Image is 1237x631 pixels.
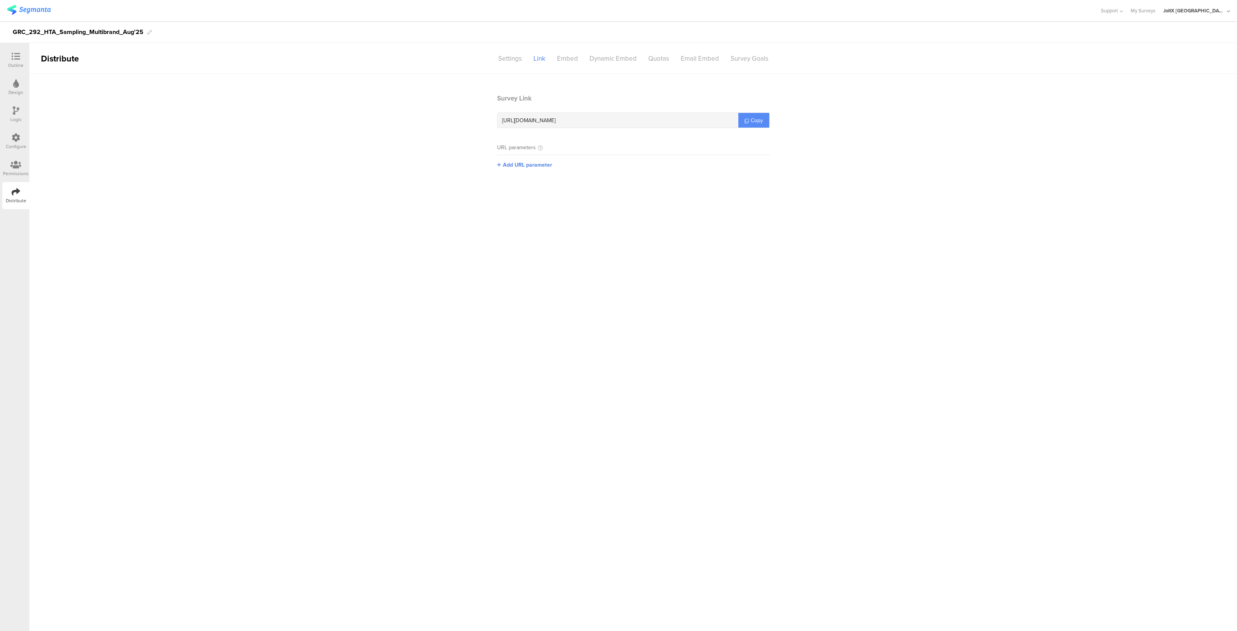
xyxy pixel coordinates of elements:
[502,116,555,124] span: [URL][DOMAIN_NAME]
[1101,7,1118,14] span: Support
[675,52,725,65] div: Email Embed
[9,89,23,96] div: Design
[492,52,528,65] div: Settings
[584,52,642,65] div: Dynamic Embed
[503,161,552,169] span: Add URL parameter
[13,26,143,38] div: GRC_292_HTA_Sampling_Multibrand_Aug'25
[497,161,552,169] button: Add URL parameter
[29,52,118,65] div: Distribute
[725,52,774,65] div: Survey Goals
[751,116,763,124] span: Copy
[8,62,24,69] div: Outline
[497,94,770,103] header: Survey Link
[1163,7,1225,14] div: JoltX [GEOGRAPHIC_DATA]
[642,52,675,65] div: Quotas
[10,116,22,123] div: Logic
[7,5,51,15] img: segmanta logo
[6,143,26,150] div: Configure
[3,170,29,177] div: Permissions
[551,52,584,65] div: Embed
[497,143,536,152] div: URL parameters
[6,197,26,204] div: Distribute
[528,52,551,65] div: Link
